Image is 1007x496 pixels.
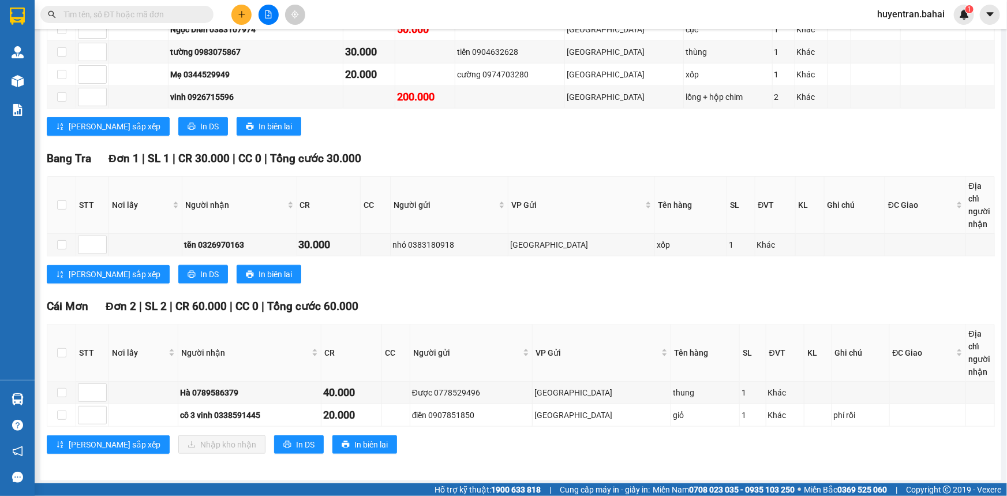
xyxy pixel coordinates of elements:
div: [GEOGRAPHIC_DATA] [567,23,682,36]
span: copyright [943,486,951,494]
span: | [142,152,145,165]
strong: 1900 633 818 [491,485,541,494]
div: tẽn 0326970163 [184,238,295,251]
div: điền 0907851850 [412,409,530,422]
img: icon-new-feature [959,9,969,20]
button: printerIn DS [178,265,228,284]
span: 1 [967,5,971,13]
span: In DS [200,268,219,281]
span: Đơn 1 [108,152,139,165]
span: SL 2 [145,300,167,313]
button: printerIn biên lai [237,265,301,284]
span: [PERSON_NAME] sắp xếp [69,120,160,133]
th: ĐVT [766,325,804,382]
span: Cái Mơn [47,300,88,313]
div: vinh 0926715596 [170,91,341,103]
div: [GEOGRAPHIC_DATA] [510,238,653,251]
span: | [173,152,175,165]
span: [PERSON_NAME] sắp xếp [69,438,160,451]
th: KL [804,325,832,382]
button: file-add [259,5,279,25]
span: aim [291,10,299,18]
img: logo-vxr [10,8,25,25]
span: ⚪️ [798,487,801,492]
span: printer [246,122,254,132]
span: | [233,152,235,165]
span: Tổng cước 30.000 [270,152,361,165]
strong: 0708 023 035 - 0935 103 250 [689,485,795,494]
span: [PERSON_NAME] sắp xếp [69,268,160,281]
div: 1 [774,46,793,58]
span: VP Gửi [511,199,643,211]
span: sort-ascending [56,270,64,279]
span: ĐC Giao [888,199,954,211]
div: tường 0983075867 [170,46,341,58]
span: search [48,10,56,18]
span: SL 1 [148,152,170,165]
th: STT [76,177,109,234]
span: Miền Bắc [804,483,887,496]
button: sort-ascending[PERSON_NAME] sắp xếp [47,117,170,136]
div: Khác [768,409,802,422]
th: CR [297,177,361,234]
div: giỏ [673,409,738,422]
div: 20.000 [345,66,393,83]
div: 2 [774,91,793,103]
span: printer [246,270,254,279]
div: Địa chỉ người nhận [969,327,991,378]
span: | [261,300,264,313]
div: cường 0974703280 [457,68,563,81]
button: printerIn biên lai [332,435,397,454]
span: Cung cấp máy in - giấy in: [560,483,650,496]
th: KL [796,177,825,234]
div: Khác [797,23,826,36]
div: Hà 0789586379 [180,386,319,399]
div: cô 3 vinh 0338591445 [180,409,319,422]
td: Sài Gòn [533,382,672,404]
span: In biên lai [259,120,292,133]
span: sort-ascending [56,441,64,450]
span: printer [188,122,196,132]
th: SL [727,177,755,234]
div: tiến 0904632628 [457,46,563,58]
span: Bang Tra [47,152,91,165]
span: Tổng cước 60.000 [267,300,358,313]
th: CC [382,325,410,382]
span: Nơi lấy [112,346,166,359]
div: 30.000 [299,237,359,253]
span: CC 0 [238,152,261,165]
td: Sài Gòn [565,64,684,86]
th: Ghi chú [825,177,886,234]
div: phí rồi [834,409,888,422]
button: plus [231,5,252,25]
button: sort-ascending[PERSON_NAME] sắp xếp [47,435,170,454]
td: Sài Gòn [508,234,655,256]
div: 30.000 [345,44,393,60]
div: Khác [797,68,826,81]
td: Sài Gòn [565,86,684,109]
div: xốp [657,238,725,251]
span: message [12,472,23,483]
span: | [139,300,142,313]
th: STT [76,325,109,382]
span: Người nhận [181,346,309,359]
div: Mẹ 0344529949 [170,68,341,81]
span: | [549,483,551,496]
span: | [170,300,173,313]
span: huyentran.bahai [868,7,954,21]
div: 1 [742,386,764,399]
img: warehouse-icon [12,393,24,405]
div: nhỏ 0383180918 [392,238,506,251]
span: Hỗ trợ kỹ thuật: [435,483,541,496]
div: [GEOGRAPHIC_DATA] [567,91,682,103]
button: printerIn biên lai [237,117,301,136]
button: downloadNhập kho nhận [178,435,265,454]
div: cục [686,23,770,36]
div: [GEOGRAPHIC_DATA] [534,386,669,399]
span: file-add [264,10,272,18]
span: CC 0 [235,300,259,313]
span: In DS [296,438,315,451]
span: sort-ascending [56,122,64,132]
span: Nơi lấy [112,199,170,211]
span: Đơn 2 [106,300,136,313]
